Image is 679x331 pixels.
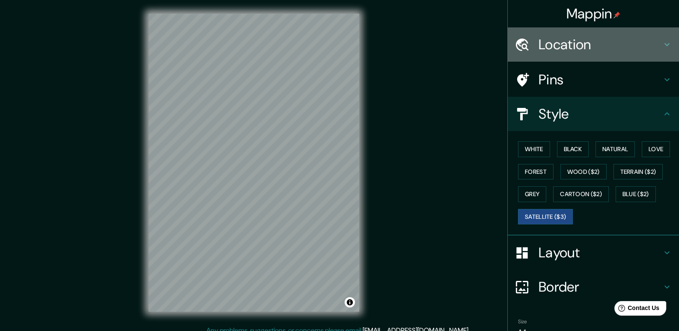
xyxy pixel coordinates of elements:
button: Wood ($2) [560,164,607,180]
button: Forest [518,164,554,180]
label: Size [518,318,527,325]
button: Love [642,141,670,157]
h4: Location [539,36,662,53]
button: Terrain ($2) [613,164,663,180]
button: Toggle attribution [345,297,355,307]
h4: Pins [539,71,662,88]
button: White [518,141,550,157]
h4: Mappin [566,5,621,22]
iframe: Help widget launcher [603,298,670,322]
div: Layout [508,236,679,270]
h4: Layout [539,244,662,261]
div: Pins [508,63,679,97]
div: Style [508,97,679,131]
button: Blue ($2) [616,186,656,202]
img: pin-icon.png [613,12,620,18]
button: Cartoon ($2) [553,186,609,202]
button: Grey [518,186,546,202]
canvas: Map [149,14,359,312]
h4: Border [539,278,662,295]
div: Border [508,270,679,304]
button: Satellite ($3) [518,209,573,225]
h4: Style [539,105,662,122]
div: Location [508,27,679,62]
button: Black [557,141,589,157]
button: Natural [596,141,635,157]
